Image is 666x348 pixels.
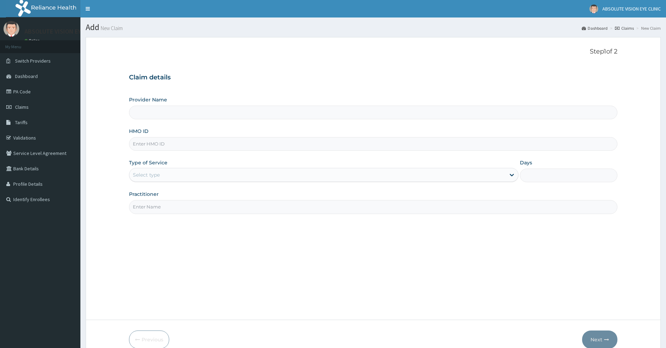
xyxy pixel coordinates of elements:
label: HMO ID [129,128,149,135]
p: ABSOLUTE VISION EYE CLINIC [24,28,103,35]
input: Enter HMO ID [129,137,617,151]
a: Dashboard [582,25,608,31]
a: Claims [615,25,634,31]
img: User Image [589,5,598,13]
label: Days [520,159,532,166]
li: New Claim [635,25,661,31]
span: Dashboard [15,73,38,79]
p: Step 1 of 2 [129,48,617,56]
img: User Image [3,21,19,37]
label: Practitioner [129,191,159,198]
input: Enter Name [129,200,617,214]
h1: Add [86,23,661,32]
label: Provider Name [129,96,167,103]
span: Switch Providers [15,58,51,64]
a: Online [24,38,41,43]
span: Claims [15,104,29,110]
small: New Claim [99,26,123,31]
span: Tariffs [15,119,28,126]
h3: Claim details [129,74,617,81]
span: ABSOLUTE VISION EYE CLINIC [602,6,661,12]
div: Select type [133,171,160,178]
label: Type of Service [129,159,167,166]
